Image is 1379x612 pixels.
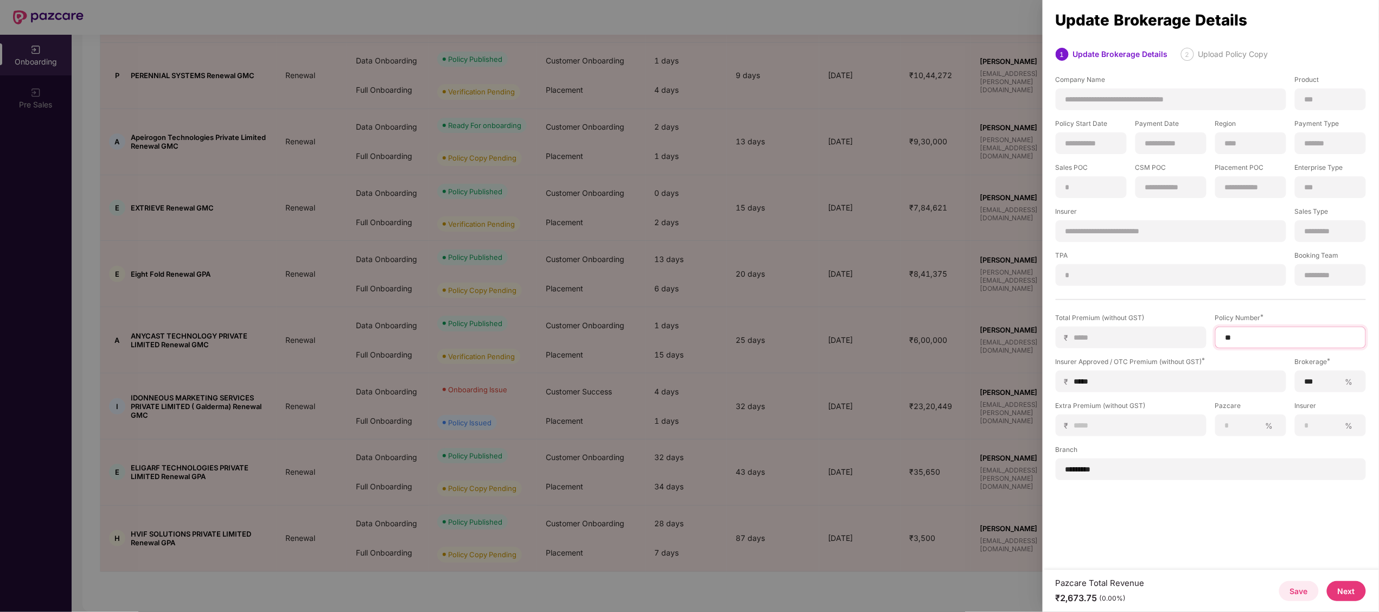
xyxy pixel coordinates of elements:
[1341,377,1357,387] span: %
[1295,401,1366,415] label: Insurer
[1295,163,1366,176] label: Enterprise Type
[1100,594,1126,603] div: (0.00%)
[1295,251,1366,264] label: Booking Team
[1215,119,1286,132] label: Region
[1064,333,1073,343] span: ₹
[1215,163,1286,176] label: Placement POC
[1198,48,1268,61] div: Upload Policy Copy
[1056,163,1127,176] label: Sales POC
[1295,75,1366,88] label: Product
[1056,251,1286,264] label: TPA
[1056,313,1206,327] label: Total Premium (without GST)
[1327,581,1366,601] button: Next
[1135,119,1206,132] label: Payment Date
[1056,207,1286,220] label: Insurer
[1073,48,1168,61] div: Update Brokerage Details
[1261,420,1278,431] span: %
[1341,420,1357,431] span: %
[1295,207,1366,220] label: Sales Type
[1056,357,1286,366] div: Insurer Approved / OTC Premium (without GST)
[1056,14,1366,26] div: Update Brokerage Details
[1135,163,1206,176] label: CSM POC
[1215,401,1286,415] label: Pazcare
[1064,377,1073,387] span: ₹
[1185,50,1190,59] span: 2
[1279,581,1319,601] button: Save
[1215,313,1366,322] div: Policy Number
[1056,578,1145,588] div: Pazcare Total Revenue
[1064,420,1073,431] span: ₹
[1056,445,1366,458] label: Branch
[1056,592,1145,604] div: ₹2,673.75
[1295,119,1366,132] label: Payment Type
[1056,119,1127,132] label: Policy Start Date
[1056,75,1286,88] label: Company Name
[1056,401,1206,415] label: Extra Premium (without GST)
[1295,357,1366,366] div: Brokerage
[1060,50,1064,59] span: 1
